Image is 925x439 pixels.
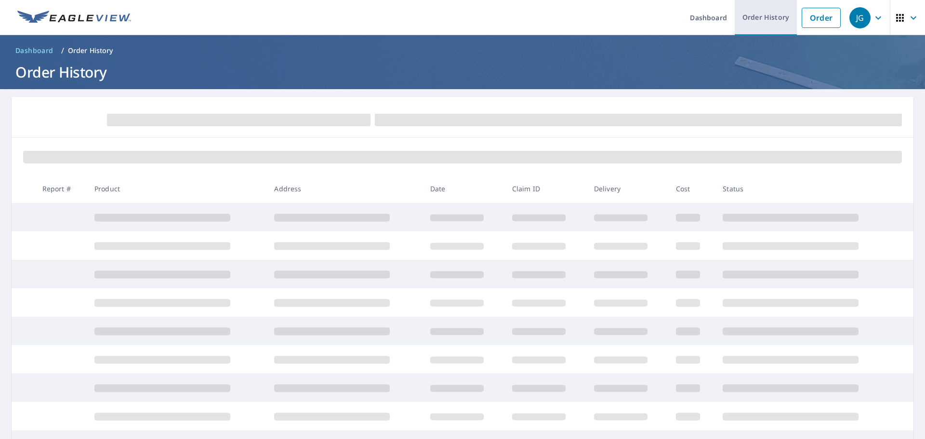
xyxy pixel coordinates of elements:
h1: Order History [12,62,913,82]
a: Dashboard [12,43,57,58]
th: Date [423,174,504,203]
a: Order [802,8,841,28]
nav: breadcrumb [12,43,913,58]
li: / [61,45,64,56]
th: Delivery [586,174,668,203]
span: Dashboard [15,46,53,55]
th: Product [87,174,266,203]
div: JG [849,7,871,28]
p: Order History [68,46,113,55]
th: Status [715,174,895,203]
th: Cost [668,174,715,203]
th: Address [266,174,422,203]
th: Claim ID [504,174,586,203]
th: Report # [35,174,87,203]
img: EV Logo [17,11,131,25]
